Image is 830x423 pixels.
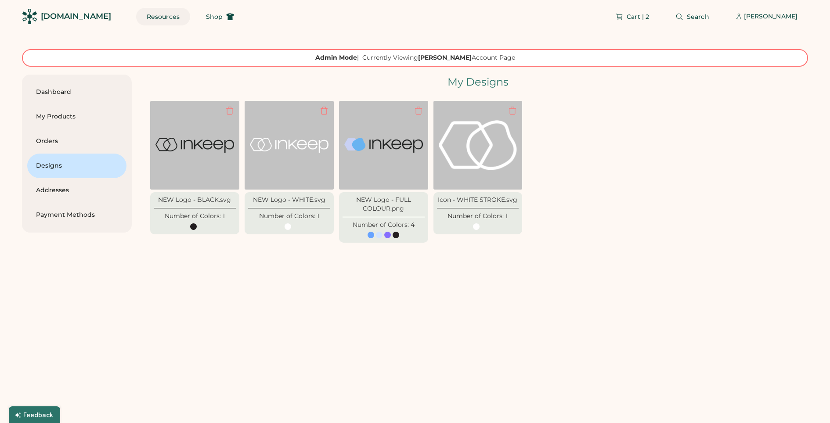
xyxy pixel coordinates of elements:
button: Shop [195,8,245,25]
div: Orders [36,137,118,146]
img: 1759867233628x183716807897776130-Display.png%3Ftr%3Dbl-1 [344,106,423,185]
button: Search [665,8,720,25]
div: Dashboard [36,88,118,97]
div: My Designs [148,75,808,90]
button: Cart | 2 [605,8,660,25]
div: My Products [36,112,118,121]
div: [PERSON_NAME] [744,12,798,21]
div: Number of Colors: 1 [259,212,319,221]
div: [DOMAIN_NAME] [41,11,111,22]
img: 1759930387275x543542185127837700-Display.png%3Ftr%3Dbl-1 [155,106,234,185]
iframe: Front Chat [788,384,826,421]
div: Number of Colors: 1 [165,212,225,221]
img: Rendered Logo - Screens [22,9,37,24]
span: Cart | 2 [627,14,649,20]
button: Resources [136,8,190,25]
img: 1759867054960x629116188751298600-Display.png%3Ftr%3Dbl-1 [439,106,517,185]
div: NEW Logo - WHITE.svg [248,196,330,204]
div: NEW Logo - FULL COLOUR.png [343,196,425,213]
img: 1759867685452x207360157622992900-Display.png%3Ftr%3Dbl-1 [250,106,328,185]
div: Payment Methods [36,211,118,219]
span: Shop [206,14,223,20]
strong: Admin Mode [315,54,357,61]
span: Search [687,14,709,20]
div: Number of Colors: 1 [447,212,508,221]
div: Designs [36,161,118,170]
div: | Currently Viewing Account Page [315,54,515,62]
strong: [PERSON_NAME] [418,54,472,61]
div: Addresses [36,186,118,195]
div: Icon - WHITE STROKE.svg [437,196,519,204]
div: Number of Colors: 4 [353,221,415,229]
div: NEW Logo - BLACK.svg [154,196,236,204]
